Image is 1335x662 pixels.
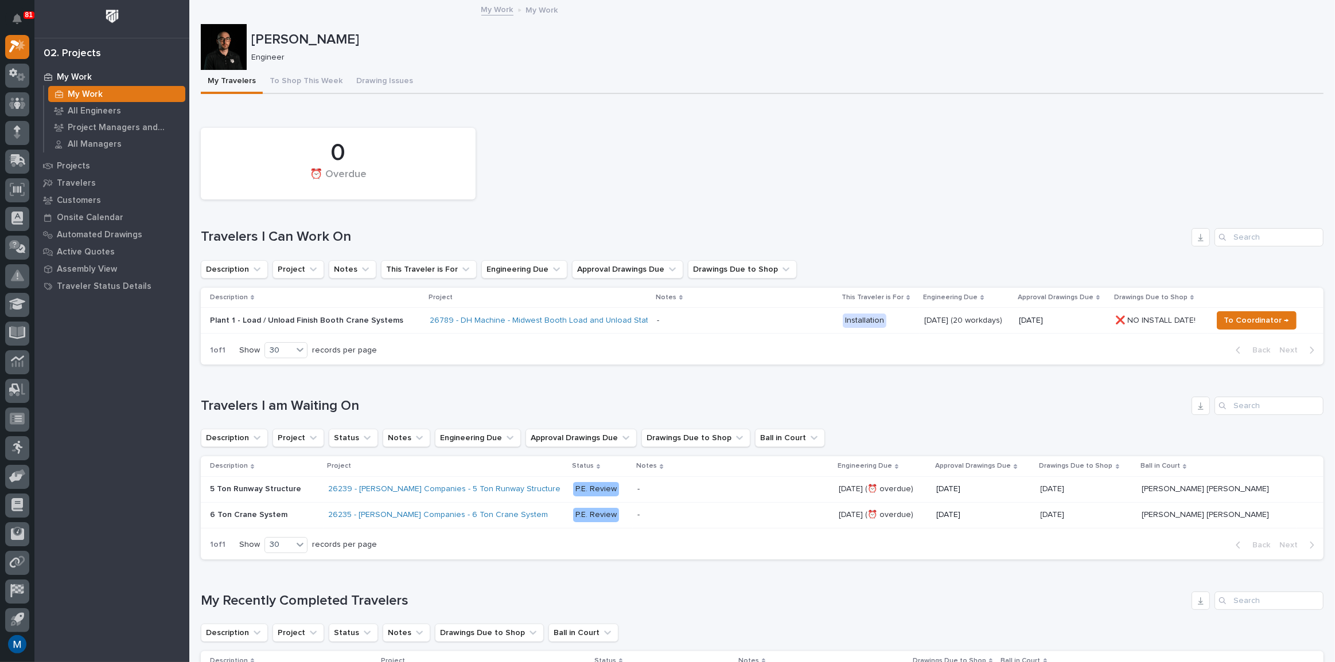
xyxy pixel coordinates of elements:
[57,195,101,206] p: Customers
[637,510,640,520] div: -
[481,2,513,15] a: My Work
[44,86,189,102] a: My Work
[201,229,1187,245] h1: Travelers I Can Work On
[5,632,29,656] button: users-avatar
[1215,228,1324,246] input: Search
[435,429,521,447] button: Engineering Due
[312,540,377,550] p: records per page
[239,540,260,550] p: Show
[210,460,248,472] p: Description
[657,316,659,326] div: -
[637,484,640,494] div: -
[1019,316,1106,326] p: [DATE]
[34,157,189,174] a: Projects
[935,460,1011,472] p: Approval Drawings Due
[201,260,268,279] button: Description
[1224,314,1289,327] span: To Coordinator →
[34,209,189,226] a: Onsite Calendar
[68,106,121,116] p: All Engineers
[328,510,548,520] a: 26235 - [PERSON_NAME] Companies - 6 Ton Crane System
[839,508,916,520] p: [DATE] (⏰ overdue)
[57,72,92,83] p: My Work
[34,174,189,191] a: Travelers
[430,316,660,326] a: 26789 - DH Machine - Midwest Booth Load and Unload Station
[201,502,1324,528] tr: 6 Ton Crane System6 Ton Crane System 26235 - [PERSON_NAME] Companies - 6 Ton Crane System P.E. Re...
[201,336,235,365] p: 1 of 1
[573,482,619,496] div: P.E. Review
[34,68,189,85] a: My Work
[1142,482,1271,494] p: [PERSON_NAME] [PERSON_NAME]
[34,226,189,243] a: Automated Drawings
[1115,314,1198,326] p: ❌ NO INSTALL DATE!
[44,48,101,60] div: 02. Projects
[34,260,189,277] a: Assembly View
[251,53,1314,62] p: Engineer
[636,460,657,472] p: Notes
[924,316,1009,326] p: [DATE] (20 workdays)
[34,243,189,260] a: Active Quotes
[1142,508,1271,520] p: [PERSON_NAME] [PERSON_NAME]
[842,291,904,304] p: This Traveler is For
[688,260,797,279] button: Drawings Due to Shop
[263,70,349,94] button: To Shop This Week
[57,264,117,275] p: Assembly View
[1246,345,1270,355] span: Back
[1275,540,1324,550] button: Next
[201,70,263,94] button: My Travelers
[843,314,886,328] div: Installation
[572,460,594,472] p: Status
[1279,540,1305,550] span: Next
[57,281,151,292] p: Traveler Status Details
[383,624,430,642] button: Notes
[1041,508,1067,520] p: [DATE]
[936,510,1031,520] p: [DATE]
[327,460,351,472] p: Project
[1141,460,1180,472] p: Ball in Court
[923,291,978,304] p: Engineering Due
[14,14,29,32] div: Notifications81
[273,429,324,447] button: Project
[25,11,33,19] p: 81
[526,3,558,15] p: My Work
[57,247,115,257] p: Active Quotes
[481,260,567,279] button: Engineering Due
[1018,291,1093,304] p: Approval Drawings Due
[210,482,303,494] p: 5 Ton Runway Structure
[201,593,1187,609] h1: My Recently Completed Travelers
[44,119,189,135] a: Project Managers and Engineers
[1215,592,1324,610] input: Search
[572,260,683,279] button: Approval Drawings Due
[44,103,189,119] a: All Engineers
[201,308,1324,334] tr: Plant 1 - Load / Unload Finish Booth Crane Systems26789 - DH Machine - Midwest Booth Load and Unl...
[265,344,293,357] div: 30
[573,508,619,522] div: P.E. Review
[1279,345,1305,355] span: Next
[329,260,376,279] button: Notes
[102,6,123,27] img: Workspace Logo
[201,429,268,447] button: Description
[838,460,892,472] p: Engineering Due
[44,136,189,152] a: All Managers
[839,482,916,494] p: [DATE] (⏰ overdue)
[251,32,1319,48] p: [PERSON_NAME]
[435,624,544,642] button: Drawings Due to Shop
[1227,345,1275,355] button: Back
[1246,540,1270,550] span: Back
[429,291,453,304] p: Project
[220,139,456,167] div: 0
[381,260,477,279] button: This Traveler is For
[273,260,324,279] button: Project
[210,508,290,520] p: 6 Ton Crane System
[526,429,637,447] button: Approval Drawings Due
[329,624,378,642] button: Status
[201,531,235,559] p: 1 of 1
[220,169,456,193] div: ⏰ Overdue
[239,346,260,355] p: Show
[641,429,750,447] button: Drawings Due to Shop
[1227,540,1275,550] button: Back
[57,230,142,240] p: Automated Drawings
[383,429,430,447] button: Notes
[755,429,825,447] button: Ball in Court
[328,484,561,494] a: 26239 - [PERSON_NAME] Companies - 5 Ton Runway Structure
